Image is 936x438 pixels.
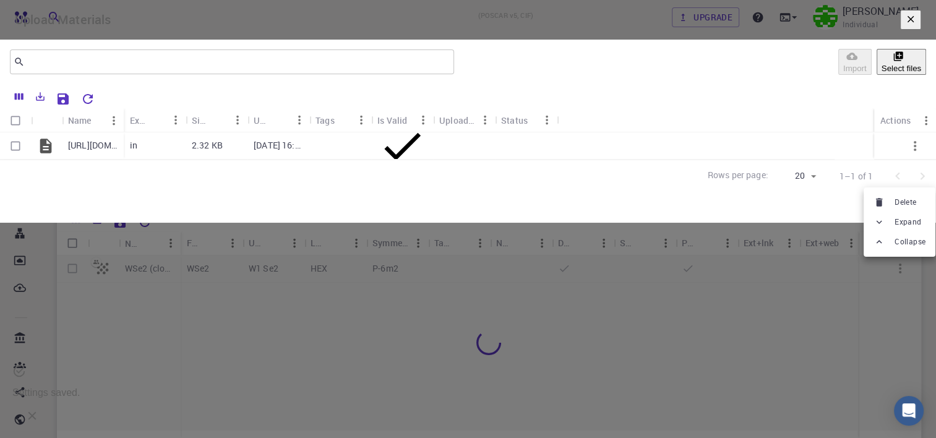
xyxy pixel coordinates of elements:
div: Settings saved. [12,382,80,403]
button: Close [22,406,42,426]
span: Support [25,9,69,20]
div: Open Intercom Messenger [894,396,924,426]
span: Expand [895,216,921,228]
span: Collapse [895,236,925,248]
span: Delete [895,196,916,208]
